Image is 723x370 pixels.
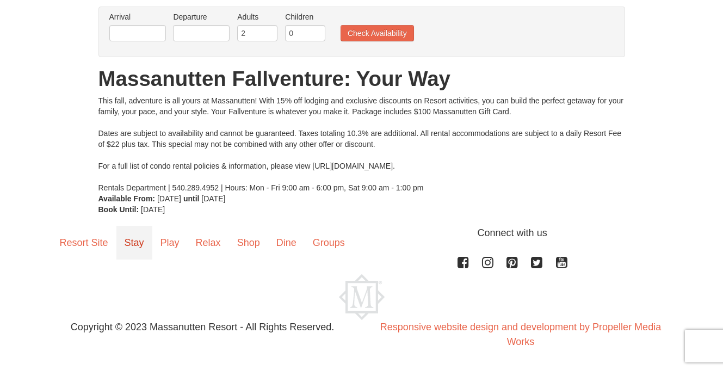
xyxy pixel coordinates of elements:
label: Departure [173,11,230,22]
a: Resort Site [52,226,116,260]
a: Groups [305,226,353,260]
a: Relax [188,226,229,260]
strong: until [183,194,200,203]
label: Adults [237,11,277,22]
img: Massanutten Resort Logo [339,274,385,320]
label: Children [285,11,325,22]
p: Connect with us [52,226,672,240]
strong: Book Until: [98,205,139,214]
p: Copyright © 2023 Massanutten Resort - All Rights Reserved. [44,320,362,335]
a: Responsive website design and development by Propeller Media Works [380,322,661,347]
div: This fall, adventure is all yours at Massanutten! With 15% off lodging and exclusive discounts on... [98,95,625,193]
a: Dine [268,226,305,260]
a: Stay [116,226,152,260]
strong: Available From: [98,194,156,203]
h1: Massanutten Fallventure: Your Way [98,68,625,90]
span: [DATE] [157,194,181,203]
a: Shop [229,226,268,260]
label: Arrival [109,11,166,22]
span: [DATE] [201,194,225,203]
a: Play [152,226,188,260]
span: [DATE] [141,205,165,214]
button: Check Availability [341,25,414,41]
